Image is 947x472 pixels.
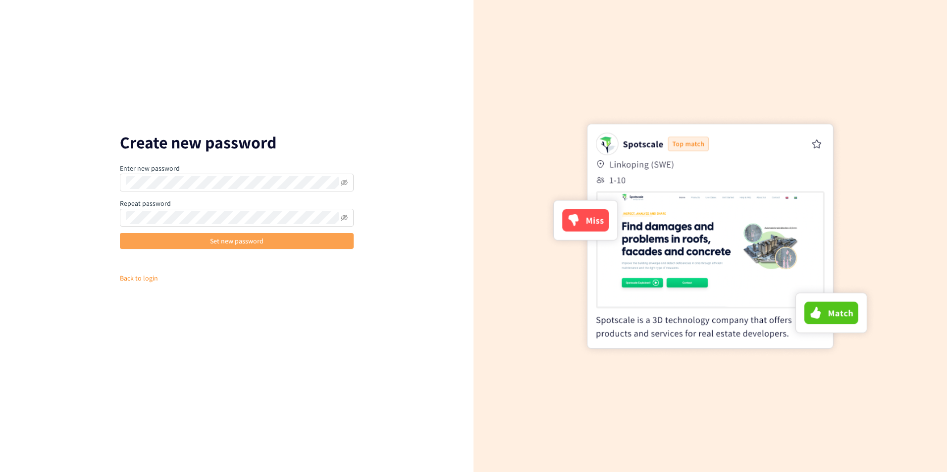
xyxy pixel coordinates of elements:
[120,199,171,208] label: Repeat password
[786,365,947,472] iframe: Chat Widget
[341,214,348,221] span: eye-invisible
[120,274,158,283] a: Back to login
[120,233,354,249] button: Set new password
[210,236,263,246] span: Set new password
[341,179,348,186] span: eye-invisible
[120,164,180,173] label: Enter new password
[120,135,354,150] p: Create new password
